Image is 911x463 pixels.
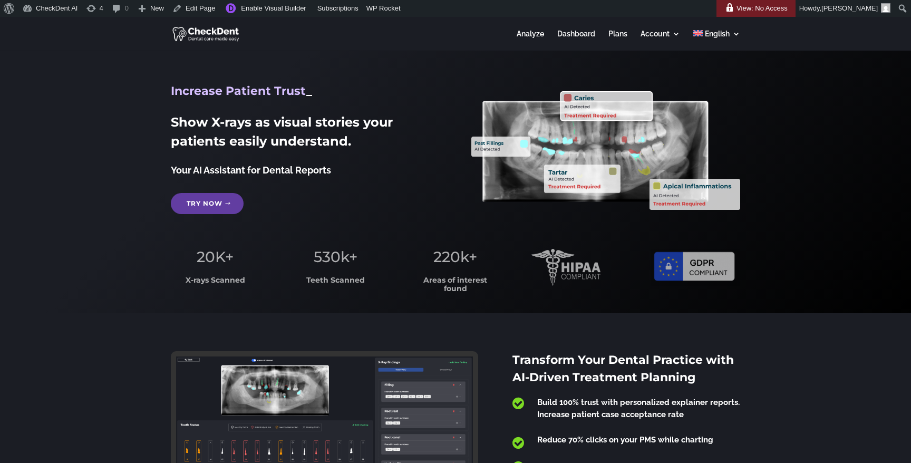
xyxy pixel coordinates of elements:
a: English [693,30,740,51]
span: 530k+ [314,248,357,266]
span:  [512,397,524,410]
span: English [705,30,730,38]
span: Build 100% trust with personalized explainer reports. Increase patient case acceptance rate [537,398,740,419]
a: Try Now [171,193,244,214]
img: X_Ray_annotated [471,91,740,210]
span:  [512,436,524,450]
span: Reduce 70% clicks on your PMS while charting [537,435,713,445]
span: 220k+ [433,248,477,266]
span: Your AI Assistant for Dental Reports [171,165,331,176]
span: 20K+ [197,248,234,266]
img: Arnav Saha [881,3,890,13]
img: CheckDent AI [172,25,240,42]
h2: Show X-rays as visual stories your patients easily understand. [171,113,440,156]
a: Plans [608,30,627,51]
span: Transform Your Dental Practice with AI-Driven Treatment Planning [512,353,734,384]
h3: Areas of interest found [411,276,500,298]
a: Dashboard [557,30,595,51]
a: Account [641,30,680,51]
span: Increase Patient Trust [171,84,306,98]
span: _ [306,84,312,98]
a: Analyze [517,30,544,51]
span: [PERSON_NAME] [821,4,878,12]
